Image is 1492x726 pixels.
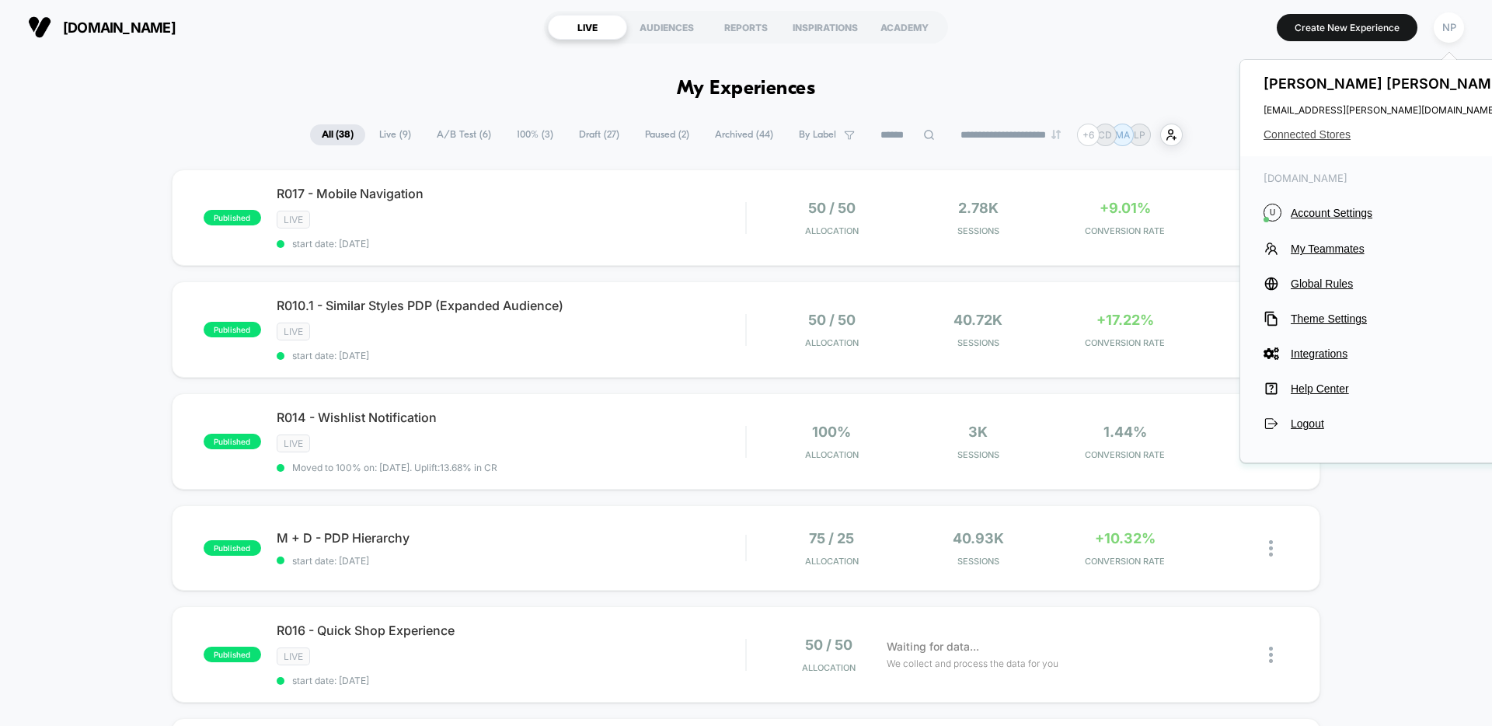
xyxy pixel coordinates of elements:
[310,124,365,145] span: All ( 38 )
[887,638,979,655] span: Waiting for data...
[204,434,261,449] span: published
[277,675,745,686] span: start date: [DATE]
[277,238,745,250] span: start date: [DATE]
[1096,312,1154,328] span: +17.22%
[627,15,706,40] div: AUDIENCES
[968,424,988,440] span: 3k
[799,129,836,141] span: By Label
[958,200,999,216] span: 2.78k
[887,656,1058,671] span: We collect and process the data for you
[1055,337,1194,348] span: CONVERSION RATE
[505,124,565,145] span: 100% ( 3 )
[805,225,859,236] span: Allocation
[277,623,745,638] span: R016 - Quick Shop Experience
[953,530,1004,546] span: 40.93k
[1269,540,1273,557] img: close
[1277,14,1417,41] button: Create New Experience
[277,647,310,665] span: LIVE
[805,637,852,653] span: 50 / 50
[677,78,816,100] h1: My Experiences
[1077,124,1100,146] div: + 6
[1134,129,1145,141] p: LP
[1429,12,1469,44] button: NP
[368,124,423,145] span: Live ( 9 )
[23,15,180,40] button: [DOMAIN_NAME]
[277,530,745,546] span: M + D - PDP Hierarchy
[277,298,745,313] span: R010.1 - Similar Styles PDP (Expanded Audience)
[1055,556,1194,567] span: CONVERSION RATE
[805,337,859,348] span: Allocation
[277,323,310,340] span: LIVE
[1098,129,1112,141] p: CD
[802,662,856,673] span: Allocation
[204,540,261,556] span: published
[63,19,176,36] span: [DOMAIN_NAME]
[1115,129,1130,141] p: MA
[277,555,745,567] span: start date: [DATE]
[204,210,261,225] span: published
[805,449,859,460] span: Allocation
[633,124,701,145] span: Paused ( 2 )
[1269,647,1273,663] img: close
[292,462,497,473] span: Moved to 100% on: [DATE] . Uplift: 13.68% in CR
[706,15,786,40] div: REPORTS
[548,15,627,40] div: LIVE
[277,410,745,425] span: R014 - Wishlist Notification
[1055,225,1194,236] span: CONVERSION RATE
[1095,530,1156,546] span: +10.32%
[953,312,1002,328] span: 40.72k
[909,449,1048,460] span: Sessions
[1264,204,1281,222] i: U
[1103,424,1147,440] span: 1.44%
[277,186,745,201] span: R017 - Mobile Navigation
[865,15,944,40] div: ACADEMY
[277,435,310,452] span: LIVE
[1434,12,1464,43] div: NP
[204,322,261,337] span: published
[805,556,859,567] span: Allocation
[909,225,1048,236] span: Sessions
[909,337,1048,348] span: Sessions
[786,15,865,40] div: INSPIRATIONS
[204,647,261,662] span: published
[1051,130,1061,139] img: end
[1055,449,1194,460] span: CONVERSION RATE
[425,124,503,145] span: A/B Test ( 6 )
[808,312,856,328] span: 50 / 50
[28,16,51,39] img: Visually logo
[909,556,1048,567] span: Sessions
[703,124,785,145] span: Archived ( 44 )
[1100,200,1151,216] span: +9.01%
[567,124,631,145] span: Draft ( 27 )
[277,211,310,229] span: LIVE
[809,530,854,546] span: 75 / 25
[808,200,856,216] span: 50 / 50
[277,350,745,361] span: start date: [DATE]
[812,424,851,440] span: 100%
